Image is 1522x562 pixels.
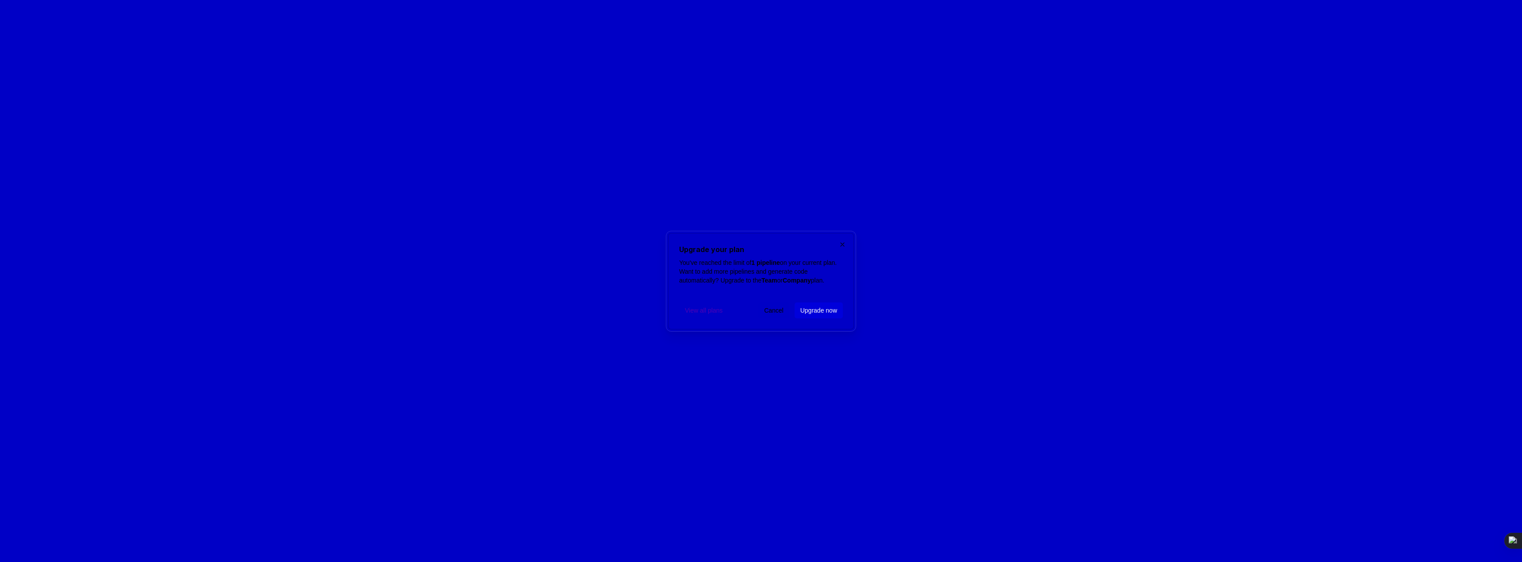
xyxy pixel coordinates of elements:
button: Cancel [758,302,789,318]
button: Upgrade now [795,302,843,318]
p: You've reached the limit of on your current plan. Want to add more pipelines and generate code au... [679,258,843,285]
span: View all plans [685,306,723,315]
b: 1 pipeline [751,259,780,266]
span: Upgrade now [800,306,837,315]
a: View all plans [679,302,728,318]
span: Cancel [764,306,784,315]
h2: Upgrade your plan [679,244,843,255]
b: Team [761,277,777,284]
b: Company [783,277,811,284]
